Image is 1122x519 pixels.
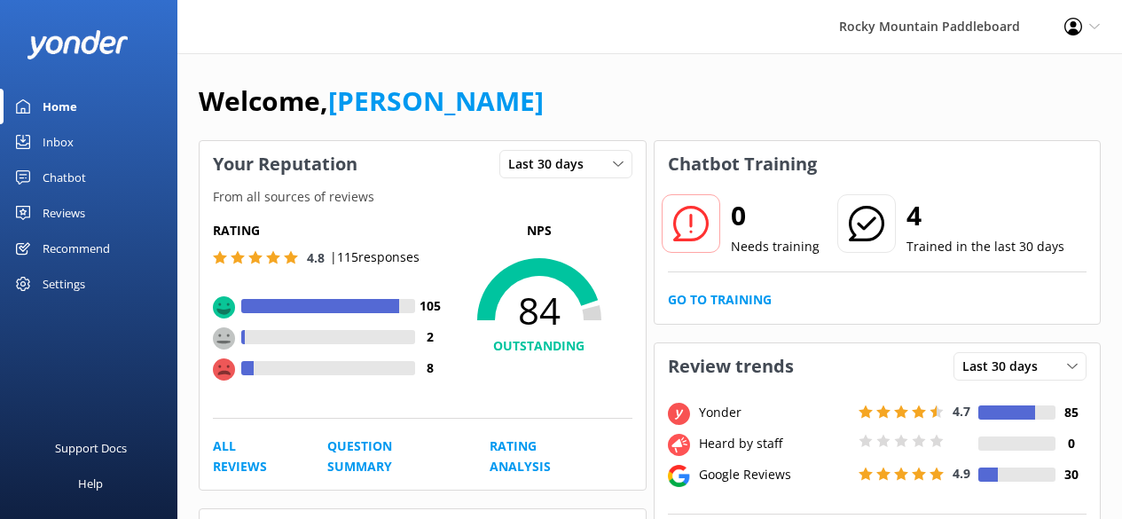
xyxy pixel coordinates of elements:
[446,336,632,356] h4: OUTSTANDING
[27,30,129,59] img: yonder-white-logo.png
[43,195,85,231] div: Reviews
[694,465,854,484] div: Google Reviews
[490,436,592,476] a: Rating Analysis
[43,89,77,124] div: Home
[1055,403,1087,422] h4: 85
[962,357,1048,376] span: Last 30 days
[953,465,970,482] span: 4.9
[328,83,544,119] a: [PERSON_NAME]
[1055,434,1087,453] h4: 0
[213,221,446,240] h5: Rating
[43,266,85,302] div: Settings
[415,327,446,347] h4: 2
[906,237,1064,256] p: Trained in the last 30 days
[655,343,807,389] h3: Review trends
[55,430,127,466] div: Support Docs
[78,466,103,501] div: Help
[668,290,772,310] a: Go to Training
[694,403,854,422] div: Yonder
[307,249,325,266] span: 4.8
[694,434,854,453] div: Heard by staff
[415,358,446,378] h4: 8
[43,231,110,266] div: Recommend
[327,436,450,476] a: Question Summary
[906,194,1064,237] h2: 4
[200,141,371,187] h3: Your Reputation
[200,187,646,207] p: From all sources of reviews
[655,141,830,187] h3: Chatbot Training
[508,154,594,174] span: Last 30 days
[446,221,632,240] p: NPS
[213,436,287,476] a: All Reviews
[43,160,86,195] div: Chatbot
[731,237,820,256] p: Needs training
[731,194,820,237] h2: 0
[415,296,446,316] h4: 105
[446,288,632,333] span: 84
[1055,465,1087,484] h4: 30
[953,403,970,420] span: 4.7
[43,124,74,160] div: Inbox
[199,80,544,122] h1: Welcome,
[330,248,420,267] p: | 115 responses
